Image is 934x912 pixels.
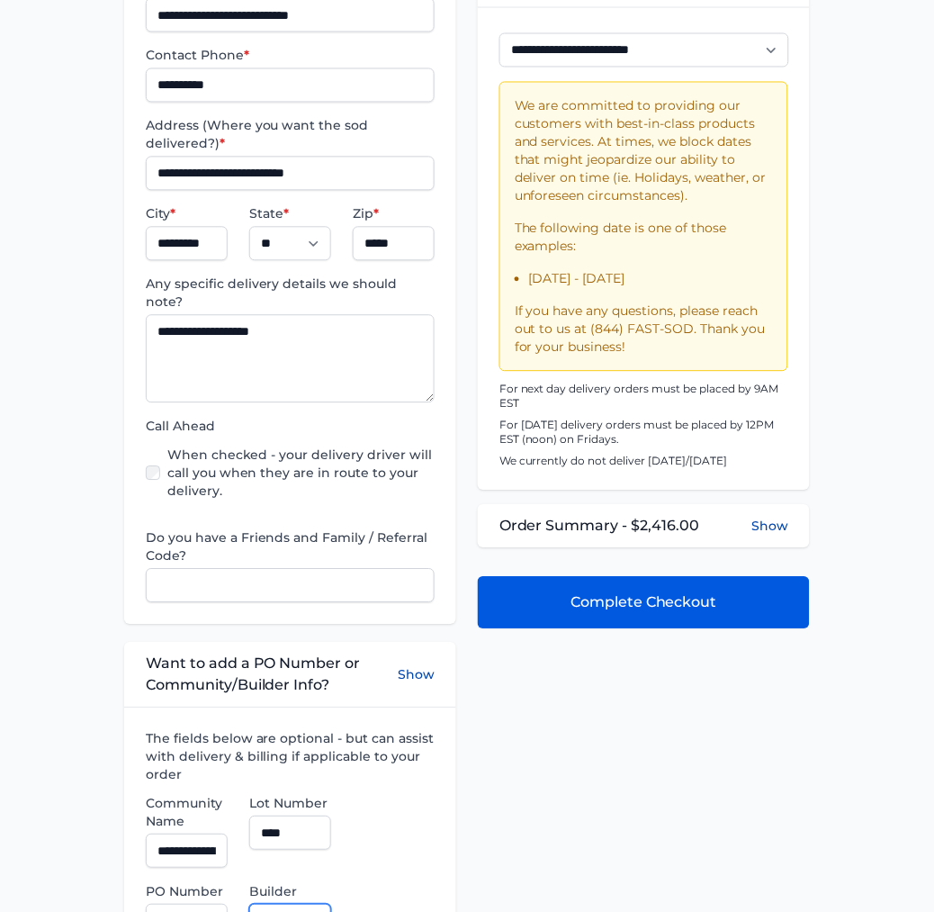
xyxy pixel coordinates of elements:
[249,205,331,223] label: State
[515,97,773,205] p: We are committed to providing our customers with best-in-class products and services. At times, w...
[570,592,717,614] span: Complete Checkout
[146,418,435,436] label: Call Ahead
[146,117,435,153] label: Address (Where you want the sod delivered?)
[146,275,435,312] label: Any specific delivery details we should note?
[353,205,435,223] label: Zip
[146,47,435,65] label: Contact Phone
[515,220,773,256] p: The following date is one of those examples:
[398,654,435,697] button: Show
[146,730,435,784] label: The fields below are optional - but can assist with delivery & billing if applicable to your order
[146,529,435,565] label: Do you have a Friends and Family / Referral Code?
[249,883,331,901] label: Builder
[499,383,788,411] p: For next day delivery orders must be placed by 9AM EST
[499,419,788,447] p: For [DATE] delivery orders must be placed by 12PM EST (noon) on Fridays.
[146,795,228,831] label: Community Name
[499,455,788,469] p: We currently do not deliver [DATE]/[DATE]
[751,518,788,536] button: Show
[146,205,228,223] label: City
[529,270,773,288] li: [DATE] - [DATE]
[146,883,228,901] label: PO Number
[478,577,810,629] button: Complete Checkout
[515,302,773,357] p: If you have any questions, please reach out to us at (844) FAST-SOD. Thank you for your business!
[249,795,331,813] label: Lot Number
[499,516,700,537] span: Order Summary - $2,416.00
[146,654,398,697] span: Want to add a PO Number or Community/Builder Info?
[167,447,435,501] label: When checked - your delivery driver will call you when they are in route to your delivery.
